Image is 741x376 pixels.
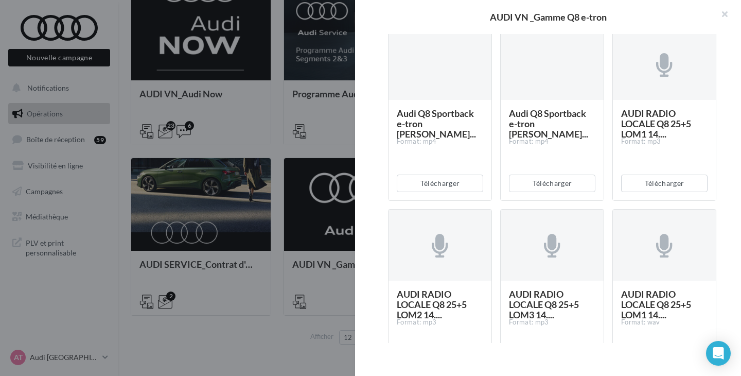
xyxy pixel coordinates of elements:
span: Audi Q8 Sportback e-tron [PERSON_NAME]... [397,108,476,140]
div: Format: mp4 [509,137,595,146]
span: AUDI RADIO LOCALE Q8 25+5 LOM3 14.... [509,288,579,320]
span: AUDI RADIO LOCALE Q8 25+5 LOM2 14.... [397,288,467,320]
button: Télécharger [509,175,595,192]
div: Format: mp3 [509,318,595,327]
button: Télécharger [397,175,483,192]
div: Format: mp3 [621,137,708,146]
div: Format: wav [621,318,708,327]
div: AUDI VN _Gamme Q8 e-tron [372,12,725,22]
button: Télécharger [621,175,708,192]
div: Open Intercom Messenger [706,341,731,366]
div: Format: mp4 [397,137,483,146]
div: Format: mp3 [397,318,483,327]
span: AUDI RADIO LOCALE Q8 25+5 LOM1 14.... [621,108,691,140]
span: AUDI RADIO LOCALE Q8 25+5 LOM1 14.... [621,288,691,320]
span: Audi Q8 Sportback e-tron [PERSON_NAME]... [509,108,588,140]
